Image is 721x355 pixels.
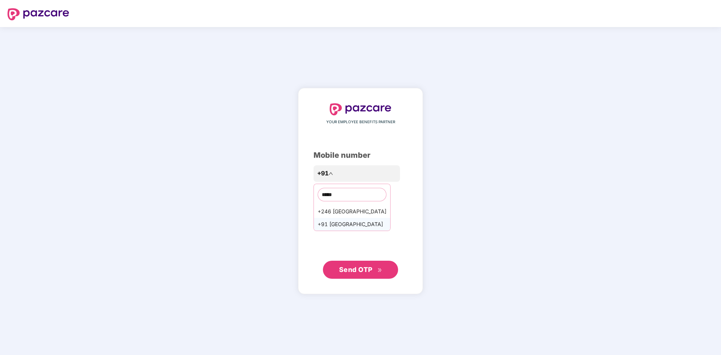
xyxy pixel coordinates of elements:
[326,119,395,125] span: YOUR EMPLOYEE BENEFITS PARTNER
[329,171,333,176] span: up
[314,218,390,231] div: +91 [GEOGRAPHIC_DATA]
[330,103,391,115] img: logo
[377,268,382,273] span: double-right
[8,8,69,20] img: logo
[339,266,373,273] span: Send OTP
[314,205,390,218] div: +246 [GEOGRAPHIC_DATA]
[314,150,407,161] div: Mobile number
[323,261,398,279] button: Send OTPdouble-right
[317,169,329,178] span: +91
